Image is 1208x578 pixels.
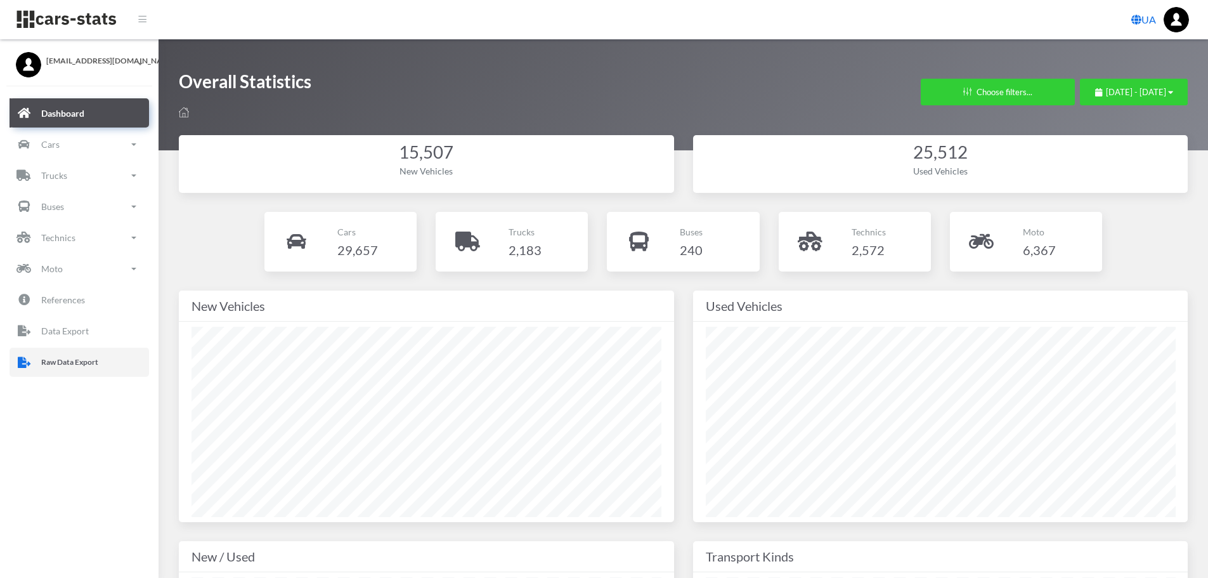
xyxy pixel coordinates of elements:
div: New Vehicles [192,296,661,316]
a: Buses [10,192,149,221]
p: Technics [852,224,886,240]
p: Trucks [509,224,542,240]
a: Raw Data Export [10,348,149,377]
div: Used Vehicles [706,164,1176,178]
div: Transport Kinds [706,546,1176,567]
p: Buses [41,199,64,214]
img: navbar brand [16,10,117,29]
p: Cars [41,136,60,152]
div: New / Used [192,546,661,567]
p: Raw Data Export [41,355,98,369]
div: Used Vehicles [706,296,1176,316]
p: Dashboard [41,105,84,121]
a: References [10,286,149,315]
h4: 2,183 [509,240,542,260]
p: Moto [41,261,63,277]
a: Trucks [10,161,149,190]
a: Technics [10,223,149,253]
div: 25,512 [706,140,1176,165]
img: ... [1164,7,1189,32]
p: References [41,292,85,308]
button: Choose filters... [921,79,1075,105]
a: Moto [10,254,149,284]
span: [DATE] - [DATE] [1106,87,1166,97]
a: [EMAIL_ADDRESS][DOMAIN_NAME] [16,52,143,67]
div: 15,507 [192,140,661,165]
h4: 29,657 [337,240,378,260]
a: Data Export [10,317,149,346]
p: Technics [41,230,75,246]
p: Data Export [41,323,89,339]
h1: Overall Statistics [179,70,311,100]
h4: 240 [680,240,703,260]
p: Trucks [41,167,67,183]
button: [DATE] - [DATE] [1080,79,1188,105]
p: Cars [337,224,378,240]
p: Moto [1023,224,1056,240]
span: [EMAIL_ADDRESS][DOMAIN_NAME] [46,55,143,67]
a: UA [1126,7,1161,32]
h4: 6,367 [1023,240,1056,260]
div: New Vehicles [192,164,661,178]
a: Cars [10,130,149,159]
h4: 2,572 [852,240,886,260]
a: Dashboard [10,99,149,128]
p: Buses [680,224,703,240]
